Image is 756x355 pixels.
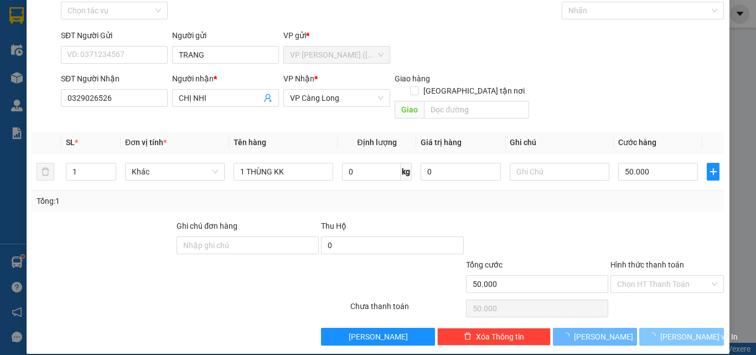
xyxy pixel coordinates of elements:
[283,29,390,42] div: VP gửi
[234,163,333,181] input: VD: Bàn, Ghế
[29,83,84,93] span: KO BAO ƯỚT
[421,163,500,181] input: 0
[4,60,97,81] span: 0919494566 -
[553,328,638,346] button: [PERSON_NAME]
[172,29,279,42] div: Người gửi
[395,74,430,83] span: Giao hàng
[234,138,266,147] span: Tên hàng
[707,167,719,176] span: plus
[321,328,434,346] button: [PERSON_NAME]
[648,332,660,340] span: loading
[4,83,84,93] span: GIAO:
[574,331,633,343] span: [PERSON_NAME]
[707,163,719,181] button: plus
[466,260,503,269] span: Tổng cước
[290,47,384,63] span: VP Trần Phú (Hàng)
[31,48,107,58] span: VP Trà Vinh (Hàng)
[177,222,237,230] label: Ghi chú đơn hàng
[263,94,272,102] span: user-add
[419,85,529,97] span: [GEOGRAPHIC_DATA] tận nơi
[618,138,656,147] span: Cước hàng
[349,331,408,343] span: [PERSON_NAME]
[357,138,396,147] span: Định lượng
[61,29,168,42] div: SĐT Người Gửi
[349,300,465,320] div: Chưa thanh toán
[610,260,684,269] label: Hình thức thanh toán
[101,32,121,43] span: NHƯ
[61,73,168,85] div: SĐT Người Nhận
[505,132,614,153] th: Ghi chú
[172,73,279,85] div: Người nhận
[562,332,574,340] span: loading
[4,48,162,58] p: NHẬN:
[177,236,319,254] input: Ghi chú đơn hàng
[132,163,218,180] span: Khác
[125,138,167,147] span: Đơn vị tính
[660,331,738,343] span: [PERSON_NAME] và In
[37,6,128,17] strong: BIÊN NHẬN GỬI HÀNG
[437,328,551,346] button: deleteXóa Thông tin
[37,195,293,207] div: Tổng: 1
[321,222,346,230] span: Thu Hộ
[290,90,384,106] span: VP Càng Long
[66,138,75,147] span: SL
[510,163,609,181] input: Ghi Chú
[395,101,424,119] span: Giao
[37,163,54,181] button: delete
[401,163,412,181] span: kg
[476,331,524,343] span: Xóa Thông tin
[4,22,121,43] span: VP [PERSON_NAME] ([GEOGRAPHIC_DATA]) -
[424,101,529,119] input: Dọc đường
[421,138,462,147] span: Giá trị hàng
[464,332,472,341] span: delete
[639,328,724,346] button: [PERSON_NAME] và In
[4,60,97,81] span: HỮU [DEMOGRAPHIC_DATA]
[283,74,314,83] span: VP Nhận
[4,22,162,43] p: GỬI:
